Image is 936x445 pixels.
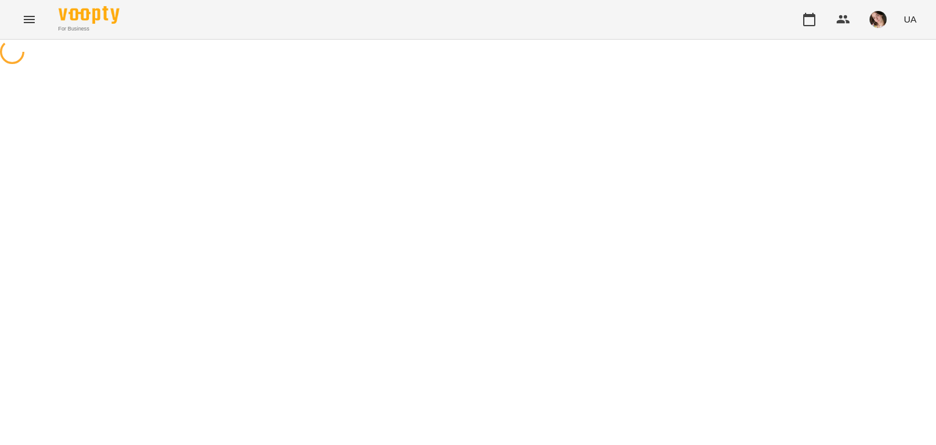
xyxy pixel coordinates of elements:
[870,11,887,28] img: 9ac0326d5e285a2fd7627c501726c539.jpeg
[899,8,921,30] button: UA
[58,25,119,33] span: For Business
[58,6,119,24] img: Voopty Logo
[15,5,44,34] button: Menu
[904,13,916,26] span: UA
